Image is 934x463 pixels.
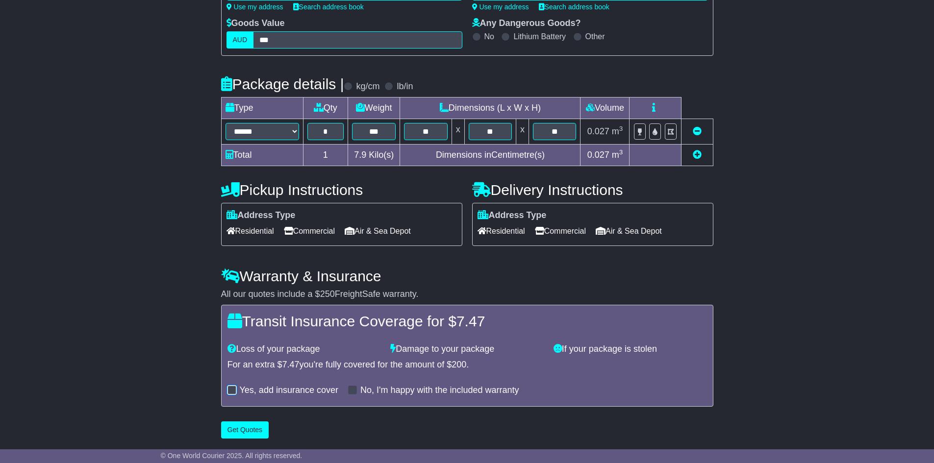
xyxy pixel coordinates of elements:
span: Air & Sea Depot [596,223,662,239]
label: kg/cm [356,81,379,92]
label: Any Dangerous Goods? [472,18,581,29]
label: No, I'm happy with the included warranty [360,385,519,396]
td: 1 [303,145,348,166]
a: Remove this item [693,126,702,136]
span: 0.027 [587,150,609,160]
div: If your package is stolen [549,344,712,355]
label: Address Type [478,210,547,221]
sup: 3 [619,125,623,132]
sup: 3 [619,148,623,156]
span: 7.9 [354,150,366,160]
td: Type [221,97,303,119]
a: Search address book [539,3,609,11]
label: Yes, add insurance cover [240,385,338,396]
a: Search address book [293,3,364,11]
td: Dimensions in Centimetre(s) [400,145,581,166]
span: 7.47 [456,313,485,329]
td: Total [221,145,303,166]
td: Dimensions (L x W x H) [400,97,581,119]
label: Goods Value [227,18,285,29]
span: Residential [478,223,525,239]
span: m [612,126,623,136]
span: Residential [227,223,274,239]
h4: Delivery Instructions [472,182,713,198]
div: All our quotes include a $ FreightSafe warranty. [221,289,713,300]
span: 7.47 [282,360,300,369]
div: Damage to your package [385,344,549,355]
a: Use my address [227,3,283,11]
a: Add new item [693,150,702,160]
label: No [484,32,494,41]
span: 0.027 [587,126,609,136]
h4: Package details | [221,76,344,92]
label: Address Type [227,210,296,221]
span: 200 [452,360,466,369]
label: Lithium Battery [513,32,566,41]
td: x [516,119,529,145]
td: Volume [581,97,630,119]
span: Air & Sea Depot [345,223,411,239]
span: © One World Courier 2025. All rights reserved. [161,452,303,460]
h4: Transit Insurance Coverage for $ [227,313,707,329]
a: Use my address [472,3,529,11]
label: AUD [227,31,254,49]
h4: Warranty & Insurance [221,268,713,284]
h4: Pickup Instructions [221,182,462,198]
td: Weight [348,97,400,119]
td: Qty [303,97,348,119]
div: For an extra $ you're fully covered for the amount of $ . [227,360,707,370]
button: Get Quotes [221,421,269,439]
td: x [452,119,464,145]
span: m [612,150,623,160]
span: Commercial [535,223,586,239]
span: Commercial [284,223,335,239]
td: Kilo(s) [348,145,400,166]
div: Loss of your package [223,344,386,355]
label: lb/in [397,81,413,92]
span: 250 [320,289,335,299]
label: Other [585,32,605,41]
